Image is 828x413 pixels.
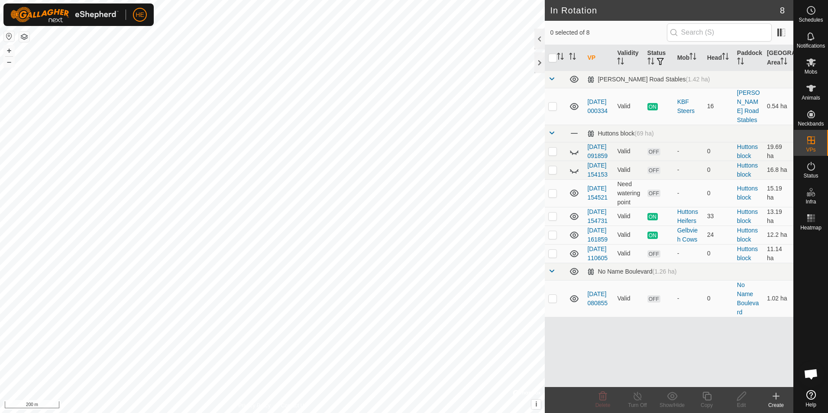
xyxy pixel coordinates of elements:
[805,69,817,74] span: Mobs
[19,32,29,42] button: Map Layers
[587,185,608,201] a: [DATE] 154521
[614,142,644,161] td: Valid
[647,103,658,110] span: ON
[737,89,760,123] a: [PERSON_NAME] Road Stables
[689,54,696,61] p-sorticon: Activate to sort
[667,23,772,42] input: Search (S)
[595,402,611,408] span: Delete
[737,162,758,178] a: Huttons block
[737,281,759,316] a: No Name Boulevard
[617,59,624,66] p-sorticon: Activate to sort
[677,147,700,156] div: -
[614,45,644,71] th: Validity
[647,295,660,303] span: OFF
[677,249,700,258] div: -
[550,28,666,37] span: 0 selected of 8
[634,130,653,137] span: (69 ha)
[677,207,700,226] div: Huttons Heifers
[674,45,704,71] th: Mob
[614,88,644,125] td: Valid
[587,268,676,275] div: No Name Boulevard
[614,280,644,317] td: Valid
[647,167,660,174] span: OFF
[652,268,676,275] span: (1.26 ha)
[803,173,818,178] span: Status
[806,147,815,152] span: VPs
[647,213,658,220] span: ON
[677,165,700,174] div: -
[722,54,729,61] p-sorticon: Activate to sort
[587,245,608,261] a: [DATE] 110605
[136,10,144,19] span: HE
[805,199,816,204] span: Infra
[531,400,541,409] button: i
[763,226,793,244] td: 12.2 ha
[677,97,700,116] div: KBF Steers
[587,130,653,137] div: Huttons block
[737,208,758,224] a: Huttons block
[737,185,758,201] a: Huttons block
[4,45,14,56] button: +
[677,226,700,244] div: Gelbvieh Cows
[763,45,793,71] th: [GEOGRAPHIC_DATA] Area
[677,189,700,198] div: -
[737,227,758,243] a: Huttons block
[647,190,660,197] span: OFF
[763,179,793,207] td: 15.19 ha
[587,143,608,159] a: [DATE] 091859
[587,208,608,224] a: [DATE] 154731
[800,225,822,230] span: Heatmap
[724,401,759,409] div: Edit
[704,142,734,161] td: 0
[584,45,614,71] th: VP
[763,142,793,161] td: 19.69 ha
[238,402,271,410] a: Privacy Policy
[614,179,644,207] td: Need watering point
[281,402,307,410] a: Contact Us
[587,98,608,114] a: [DATE] 000334
[737,143,758,159] a: Huttons block
[569,54,576,61] p-sorticon: Activate to sort
[614,207,644,226] td: Valid
[802,95,820,100] span: Animals
[535,400,537,408] span: i
[10,7,119,23] img: Gallagher Logo
[704,161,734,179] td: 0
[704,244,734,263] td: 0
[647,232,658,239] span: ON
[614,244,644,263] td: Valid
[550,5,779,16] h2: In Rotation
[737,59,744,66] p-sorticon: Activate to sort
[704,88,734,125] td: 16
[805,402,816,407] span: Help
[734,45,763,71] th: Paddock
[587,227,608,243] a: [DATE] 161859
[794,387,828,411] a: Help
[557,54,564,61] p-sorticon: Activate to sort
[780,59,787,66] p-sorticon: Activate to sort
[587,290,608,307] a: [DATE] 080855
[620,401,655,409] div: Turn Off
[759,401,793,409] div: Create
[780,4,785,17] span: 8
[689,401,724,409] div: Copy
[587,76,710,83] div: [PERSON_NAME] Road Stables
[4,57,14,67] button: –
[647,250,660,258] span: OFF
[587,162,608,178] a: [DATE] 154153
[763,161,793,179] td: 16.8 ha
[798,361,824,387] div: Open chat
[644,45,674,71] th: Status
[799,17,823,23] span: Schedules
[704,280,734,317] td: 0
[704,226,734,244] td: 24
[704,179,734,207] td: 0
[614,161,644,179] td: Valid
[614,226,644,244] td: Valid
[763,280,793,317] td: 1.02 ha
[763,244,793,263] td: 11.14 ha
[655,401,689,409] div: Show/Hide
[763,88,793,125] td: 0.54 ha
[647,148,660,155] span: OFF
[763,207,793,226] td: 13.19 ha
